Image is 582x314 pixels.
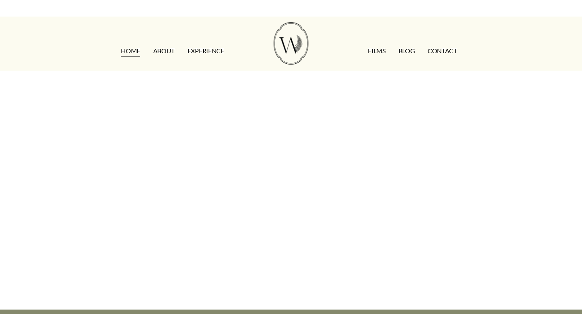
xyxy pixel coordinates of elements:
[368,44,385,57] a: FILMS
[153,44,175,57] a: ABOUT
[428,44,457,57] a: CONTACT
[399,44,415,57] a: Blog
[274,22,308,65] img: Wild Fern Weddings
[188,44,224,57] a: EXPERIENCE
[121,44,140,57] a: HOME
